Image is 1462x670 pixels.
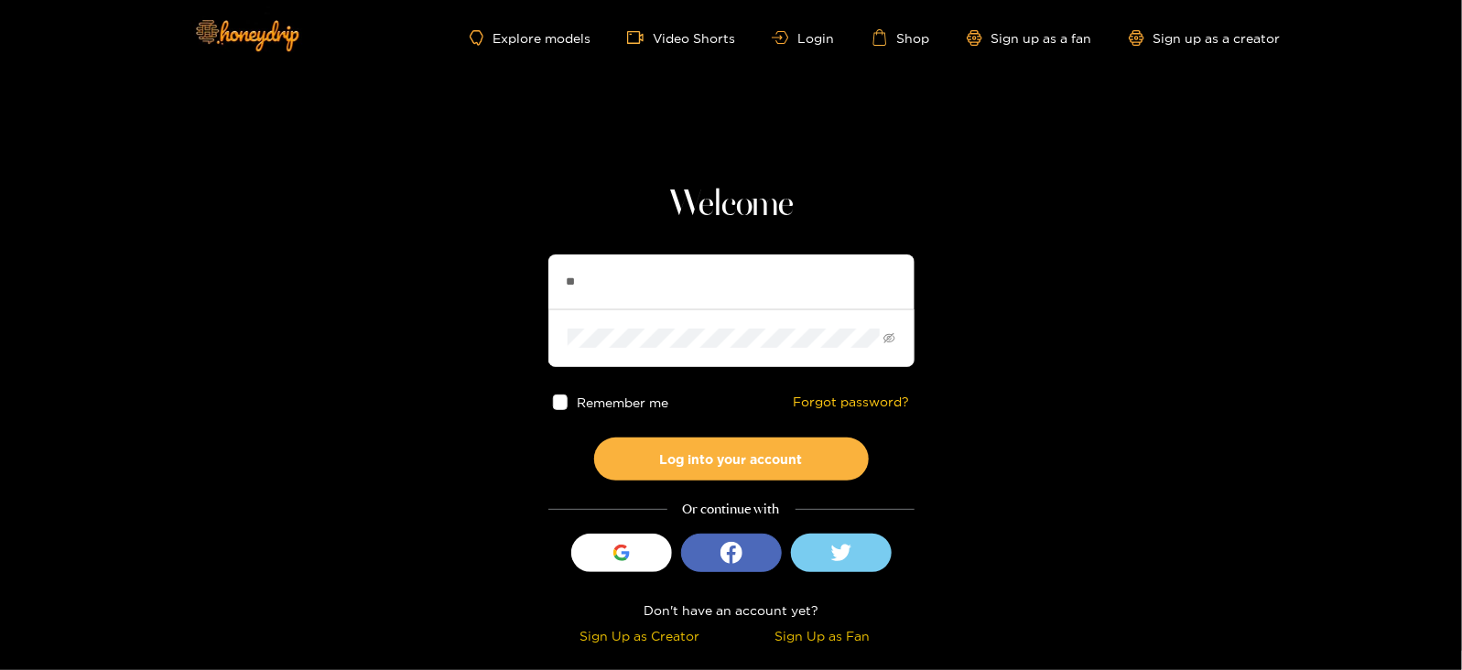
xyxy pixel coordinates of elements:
[548,183,915,227] h1: Welcome
[577,395,668,409] span: Remember me
[470,30,590,46] a: Explore models
[627,29,735,46] a: Video Shorts
[627,29,653,46] span: video-camera
[553,625,727,646] div: Sign Up as Creator
[736,625,910,646] div: Sign Up as Fan
[872,29,930,46] a: Shop
[794,394,910,410] a: Forgot password?
[548,499,915,520] div: Or continue with
[1129,30,1281,46] a: Sign up as a creator
[967,30,1092,46] a: Sign up as a fan
[883,332,895,344] span: eye-invisible
[594,438,869,481] button: Log into your account
[548,600,915,621] div: Don't have an account yet?
[772,31,834,45] a: Login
